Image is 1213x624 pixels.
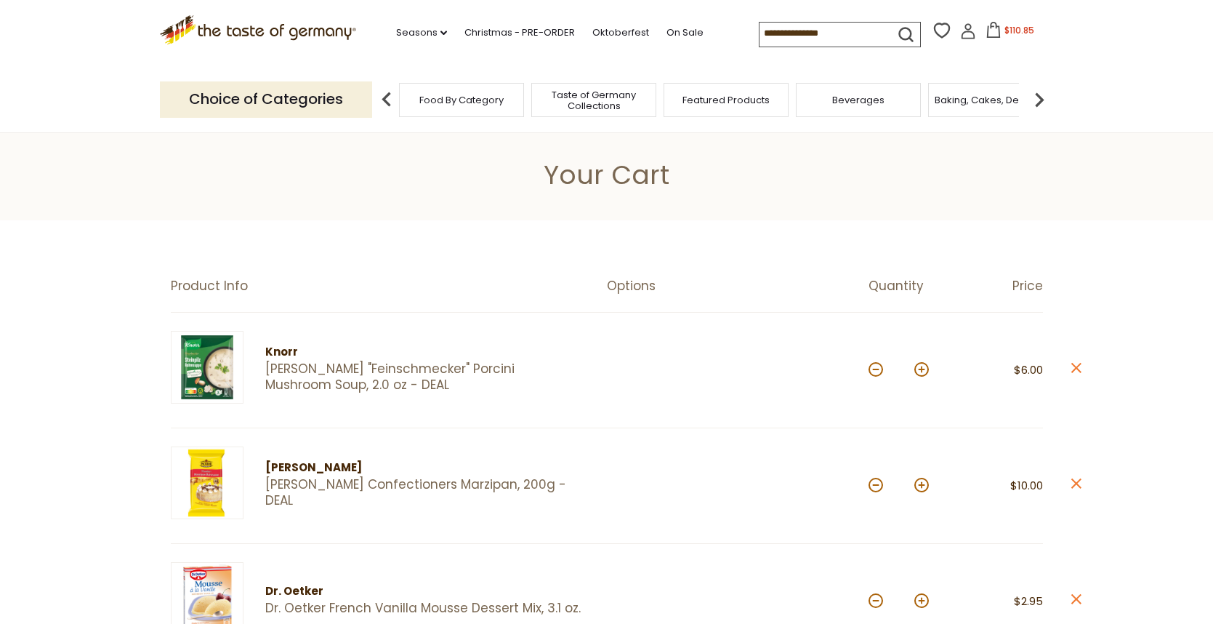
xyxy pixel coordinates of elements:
a: Oktoberfest [592,25,649,41]
span: $2.95 [1014,593,1043,609]
a: Christmas - PRE-ORDER [464,25,575,41]
span: $6.00 [1014,362,1043,377]
a: Beverages [832,95,884,105]
h1: Your Cart [45,159,1168,191]
button: $110.85 [979,22,1041,44]
span: $110.85 [1004,24,1034,36]
p: Choice of Categories [160,81,372,117]
span: $10.00 [1010,478,1043,493]
a: [PERSON_NAME] Confectioners Marzipan, 200g - DEAL [265,477,581,508]
img: previous arrow [372,85,401,114]
a: Dr. Oetker French Vanilla Mousse Dessert Mix, 3.1 oz. [265,601,581,616]
img: Knorr Feinschmecker Porcini Mushroom Soup [171,331,243,404]
img: next arrow [1025,85,1054,114]
div: Quantity [869,279,956,294]
a: Featured Products [682,95,770,105]
img: Pickerd Confectioners Marzipan, 200g - DEAL [171,447,243,519]
a: [PERSON_NAME] "Feinschmecker" Porcini Mushroom Soup, 2.0 oz - DEAL [265,361,581,393]
div: Dr. Oetker [265,583,581,601]
div: Options [607,279,869,294]
a: Taste of Germany Collections [536,89,652,111]
div: [PERSON_NAME] [265,459,581,477]
a: Food By Category [419,95,504,105]
a: Baking, Cakes, Desserts [935,95,1047,105]
div: Product Info [171,279,607,294]
div: Knorr [265,343,581,361]
div: Price [956,279,1043,294]
a: On Sale [666,25,704,41]
a: Seasons [396,25,447,41]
